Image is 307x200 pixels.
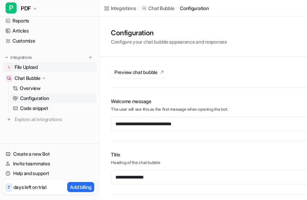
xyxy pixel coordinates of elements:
[114,69,158,76] span: Preview chat bubble
[111,28,227,38] h1: Configuration
[111,38,227,45] p: Configure your chat bubble appearance and responses
[176,5,178,11] span: /
[7,76,11,80] img: Chat Bubble
[15,114,94,125] span: Explore all integrations
[67,182,94,192] button: Add billing
[3,16,97,26] a: Reports
[15,64,38,71] span: File Upload
[4,55,9,60] img: expand menu
[3,149,97,159] a: Create a new Bot
[15,75,41,82] p: Chat Bubble
[10,103,97,113] a: Code snippet
[3,54,34,61] button: Integrations
[88,55,93,60] img: menu_add.svg
[8,184,10,191] p: 7
[3,26,97,36] a: Articles
[6,2,17,13] span: P
[148,5,174,12] p: Chat Bubble
[3,169,97,178] a: Help and support
[141,5,174,12] a: Chat Bubble
[10,93,97,103] a: Configuration
[6,116,12,123] img: explore all integrations
[3,115,97,124] a: Explore all integrations
[20,105,48,112] p: Code snippet
[3,36,97,46] a: Customize
[180,4,209,12] a: configuration
[10,55,32,60] p: Integrations
[10,83,97,93] a: Overview
[14,183,46,191] p: days left on trial
[7,65,11,69] img: File Upload
[21,3,31,13] span: PDF
[138,5,140,11] span: /
[104,4,136,12] a: Integrations
[111,4,136,12] div: Integrations
[20,85,41,92] p: Overview
[70,183,91,191] p: Add billing
[3,159,97,169] a: Invite teammates
[20,95,49,102] p: Configuration
[111,66,167,78] button: Preview chat bubble
[3,62,97,72] a: File UploadFile Upload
